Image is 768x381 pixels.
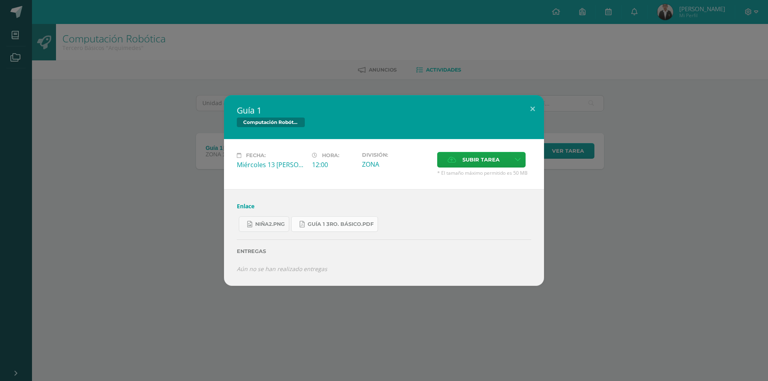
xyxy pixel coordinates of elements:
[237,248,531,254] label: Entregas
[237,265,327,273] i: Aún no se han realizado entregas
[255,221,285,227] span: niña2.png
[312,160,356,169] div: 12:00
[246,152,266,158] span: Fecha:
[291,216,378,232] a: Guía 1 3ro. Básico.pdf
[362,160,431,169] div: ZONA
[322,152,339,158] span: Hora:
[237,105,531,116] h2: Guía 1
[462,152,500,167] span: Subir tarea
[237,118,305,127] span: Computación Robótica
[237,160,306,169] div: Miércoles 13 [PERSON_NAME]
[437,170,531,176] span: * El tamaño máximo permitido es 50 MB
[239,216,289,232] a: niña2.png
[308,221,374,227] span: Guía 1 3ro. Básico.pdf
[237,202,254,210] a: Enlace
[521,95,544,122] button: Close (Esc)
[362,152,431,158] label: División:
